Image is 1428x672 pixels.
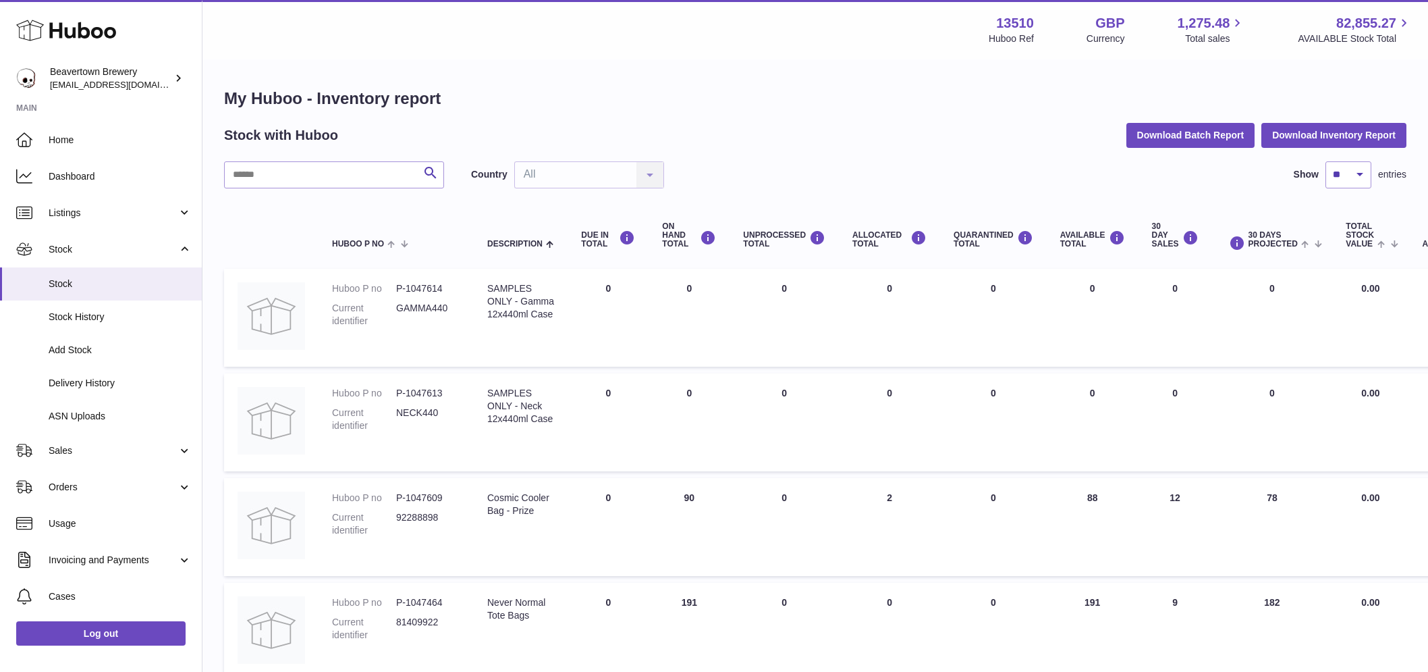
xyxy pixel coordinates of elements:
img: aoife@beavertownbrewery.co.uk [16,68,36,88]
button: Download Inventory Report [1261,123,1406,147]
a: 82,855.27 AVAILABLE Stock Total [1298,14,1412,45]
img: product image [238,492,305,559]
dt: Current identifier [332,616,396,642]
strong: GBP [1095,14,1124,32]
div: Huboo Ref [989,32,1034,45]
a: 1,275.48 Total sales [1178,14,1246,45]
img: product image [238,387,305,455]
span: Home [49,134,192,147]
div: UNPROCESSED Total [743,230,825,249]
span: Stock [49,243,177,256]
span: Stock [49,278,192,290]
button: Download Batch Report [1126,123,1255,147]
span: 82,855.27 [1336,14,1396,32]
a: Log out [16,621,186,646]
span: Usage [49,517,192,530]
span: Sales [49,444,177,457]
dt: Huboo P no [332,387,396,400]
dt: Huboo P no [332,596,396,609]
span: 30 DAYS PROJECTED [1248,231,1298,249]
td: 0 [730,269,839,367]
span: Huboo P no [332,240,384,249]
td: 0 [1212,269,1333,367]
td: 2 [839,478,940,576]
td: 88 [1047,478,1138,576]
label: Country [471,168,507,181]
td: 0 [730,478,839,576]
span: [EMAIL_ADDRESS][DOMAIN_NAME] [50,79,198,90]
span: Dashboard [49,170,192,183]
span: 0.00 [1361,492,1379,503]
span: 0.00 [1361,283,1379,294]
td: 0 [1047,269,1138,367]
span: 0 [991,388,996,398]
dd: GAMMA440 [396,302,460,328]
td: 0 [839,269,940,367]
span: Listings [49,207,177,219]
div: Currency [1087,32,1125,45]
dt: Huboo P no [332,492,396,505]
div: ALLOCATED Total [852,230,927,249]
div: SAMPLES ONLY - Gamma 12x440ml Case [487,282,554,321]
div: Cosmic Cooler Bag - Prize [487,492,554,517]
span: 0 [991,283,996,294]
td: 0 [1047,373,1138,471]
label: Show [1294,168,1319,181]
dd: NECK440 [396,407,460,432]
span: 0 [991,597,996,608]
td: 90 [649,478,730,576]
div: AVAILABLE Total [1060,230,1125,249]
dd: P-1047464 [396,596,460,609]
span: ASN Uploads [49,410,192,423]
span: 1,275.48 [1178,14,1230,32]
span: 0.00 [1361,597,1379,608]
td: 0 [1138,373,1212,471]
img: product image [238,596,305,664]
dt: Huboo P no [332,282,396,295]
div: Beavertown Brewery [50,66,171,91]
span: AVAILABLE Stock Total [1298,32,1412,45]
span: entries [1378,168,1406,181]
span: Add Stock [49,344,192,357]
div: ON HAND Total [662,222,716,249]
span: Cases [49,590,192,603]
dd: P-1047613 [396,387,460,400]
span: 0.00 [1361,388,1379,398]
div: DUE IN TOTAL [581,230,635,249]
div: 30 DAY SALES [1152,222,1199,249]
span: Orders [49,481,177,494]
dt: Current identifier [332,407,396,432]
strong: 13510 [996,14,1034,32]
td: 0 [1212,373,1333,471]
td: 0 [1138,269,1212,367]
h2: Stock with Huboo [224,126,338,145]
td: 0 [649,373,730,471]
div: QUARANTINED Total [954,230,1033,249]
div: SAMPLES ONLY - Neck 12x440ml Case [487,387,554,425]
td: 0 [568,373,649,471]
td: 0 [568,269,649,367]
td: 0 [568,478,649,576]
h1: My Huboo - Inventory report [224,88,1406,109]
span: Description [487,240,543,249]
span: Total stock value [1346,222,1374,249]
span: Delivery History [49,377,192,390]
dt: Current identifier [332,511,396,537]
span: Invoicing and Payments [49,554,177,567]
div: Never Normal Tote Bags [487,596,554,622]
span: 0 [991,492,996,503]
dd: 92288898 [396,511,460,537]
dt: Current identifier [332,302,396,328]
td: 0 [730,373,839,471]
dd: 81409922 [396,616,460,642]
td: 0 [839,373,940,471]
img: product image [238,282,305,350]
dd: P-1047609 [396,492,460,505]
dd: P-1047614 [396,282,460,295]
span: Stock History [49,311,192,324]
td: 78 [1212,478,1333,576]
td: 0 [649,269,730,367]
td: 12 [1138,478,1212,576]
span: Total sales [1185,32,1245,45]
